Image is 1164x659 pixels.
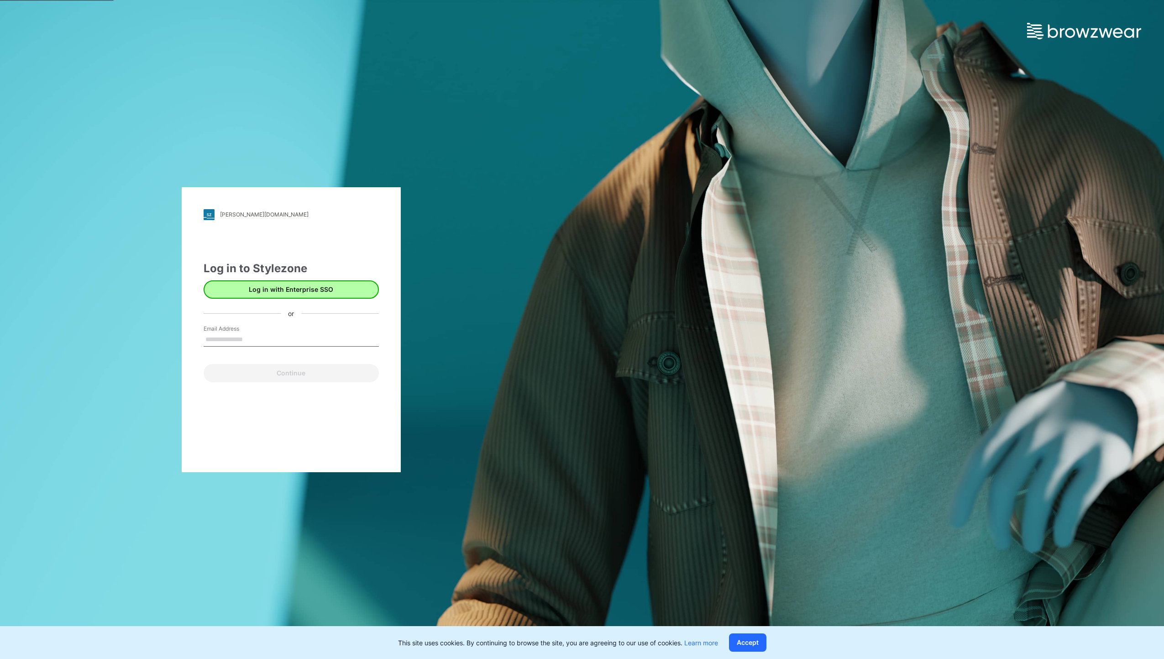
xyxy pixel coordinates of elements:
a: Learn more [684,639,718,647]
img: browzwear-logo.e42bd6dac1945053ebaf764b6aa21510.svg [1027,23,1141,39]
label: Email Address [204,325,267,333]
p: This site uses cookies. By continuing to browse the site, you are agreeing to our use of cookies. [398,638,718,648]
div: Log in to Stylezone [204,260,379,277]
button: Accept [729,633,766,652]
button: Log in with Enterprise SSO [204,280,379,299]
div: or [281,309,301,318]
a: [PERSON_NAME][DOMAIN_NAME] [204,209,379,220]
img: stylezone-logo.562084cfcfab977791bfbf7441f1a819.svg [204,209,215,220]
div: [PERSON_NAME][DOMAIN_NAME] [220,211,309,218]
